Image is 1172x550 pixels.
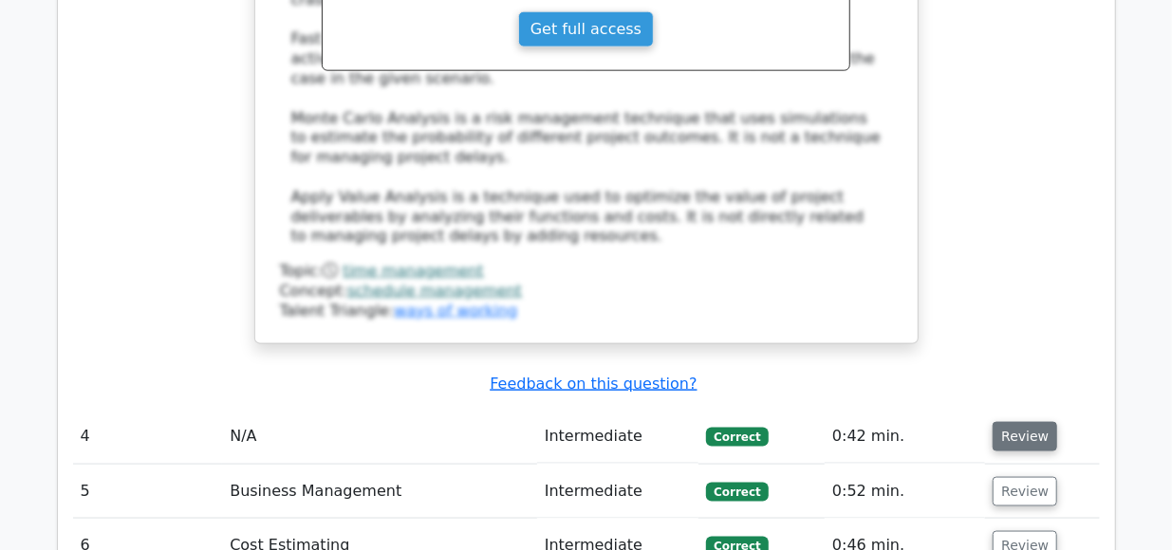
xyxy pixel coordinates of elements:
[73,465,223,519] td: 5
[222,410,537,464] td: N/A
[280,262,893,321] div: Talent Triangle:
[280,262,893,282] div: Topic:
[394,302,517,320] a: ways of working
[490,375,697,393] a: Feedback on this question?
[706,428,768,447] span: Correct
[825,465,985,519] td: 0:52 min.
[993,477,1057,506] button: Review
[706,483,768,502] span: Correct
[347,282,522,300] a: schedule management
[343,262,483,280] a: time management
[518,11,654,47] a: Get full access
[993,422,1057,451] button: Review
[73,410,223,464] td: 4
[537,465,699,519] td: Intermediate
[537,410,699,464] td: Intermediate
[280,282,893,302] div: Concept:
[222,465,537,519] td: Business Management
[825,410,985,464] td: 0:42 min.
